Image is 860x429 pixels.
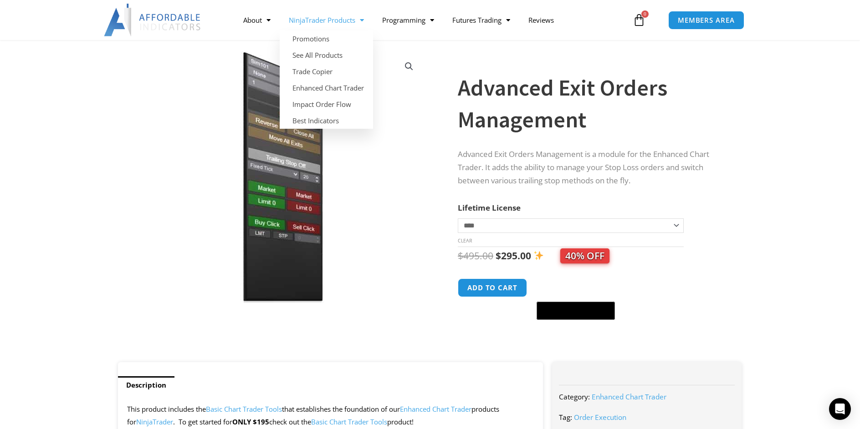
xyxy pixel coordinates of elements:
a: Futures Trading [443,10,519,30]
a: Basic Chart Trader Tools [311,417,387,426]
span: 40% OFF [560,248,609,263]
a: Enhanced Chart Trader [280,80,373,96]
span: MEMBERS AREA [678,17,735,24]
ul: NinjaTrader Products [280,30,373,129]
img: AdvancedStopLossMgmt [131,51,424,303]
iframe: PayPal Message 1 [458,325,724,333]
a: Order Execution [574,413,626,422]
h1: Advanced Exit Orders Management [458,72,724,136]
span: Category: [559,392,590,401]
a: 0 [619,7,659,33]
bdi: 495.00 [458,249,493,262]
span: Tag: [559,413,572,422]
nav: Menu [234,10,630,30]
a: MEMBERS AREA [668,11,744,30]
button: Buy with GPay [537,302,615,320]
label: Lifetime License [458,202,521,213]
a: Impact Order Flow [280,96,373,112]
a: Enhanced Chart Trader [592,392,666,401]
a: NinjaTrader Products [280,10,373,30]
a: Description [118,376,174,394]
a: Programming [373,10,443,30]
iframe: Secure express checkout frame [535,277,617,299]
a: Clear options [458,237,472,244]
a: Enhanced Chart Trader [400,404,471,414]
a: See All Products [280,47,373,63]
span: $ [458,249,463,262]
div: Open Intercom Messenger [829,398,851,420]
a: Promotions [280,30,373,47]
span: check out the product! [269,417,414,426]
button: Add to cart [458,278,527,297]
a: Basic Chart Trader Tools [206,404,282,414]
a: NinjaTrader [136,417,173,426]
span: $ [496,249,501,262]
a: Reviews [519,10,563,30]
img: LogoAI | Affordable Indicators – NinjaTrader [104,4,202,36]
a: About [234,10,280,30]
span: 0 [641,10,649,18]
strong: ONLY $195 [232,417,269,426]
a: Trade Copier [280,63,373,80]
a: View full-screen image gallery [401,58,417,75]
p: Advanced Exit Orders Management is a module for the Enhanced Chart Trader. It adds the ability to... [458,148,724,187]
a: Best Indicators [280,112,373,129]
bdi: 295.00 [496,249,531,262]
p: This product includes the that establishes the foundation of our products for . To get started for [127,403,534,429]
img: ✨ [534,251,543,260]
